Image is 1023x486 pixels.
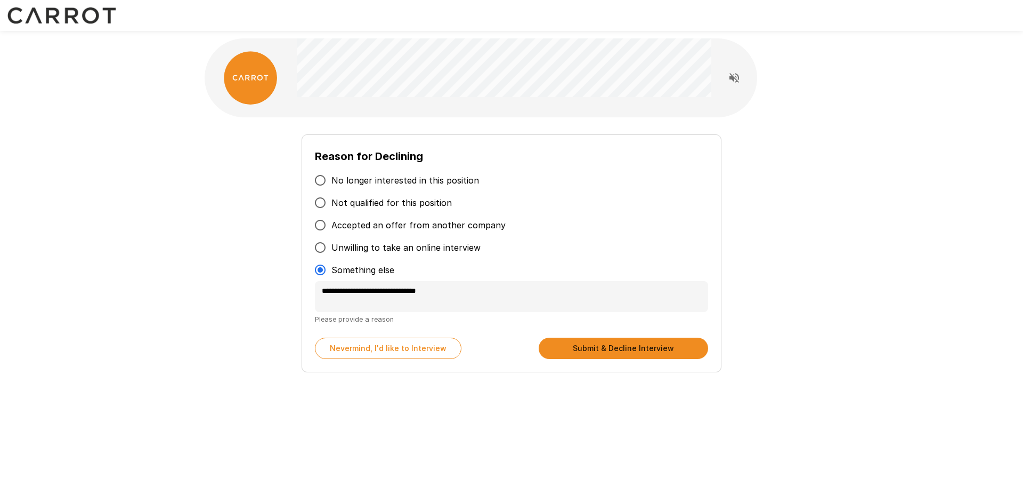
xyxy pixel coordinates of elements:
[224,51,277,105] img: carrot_logo.png
[315,150,423,163] b: Reason for Declining
[539,338,708,359] button: Submit & Decline Interview
[315,338,461,359] button: Nevermind, I'd like to Interview
[331,241,481,254] span: Unwilling to take an online interview
[724,67,745,89] button: Read questions aloud
[331,196,452,209] span: Not qualified for this position
[331,174,479,187] span: No longer interested in this position
[331,264,394,276] span: Something else
[315,314,708,325] p: Please provide a reason
[331,219,506,232] span: Accepted an offer from another company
